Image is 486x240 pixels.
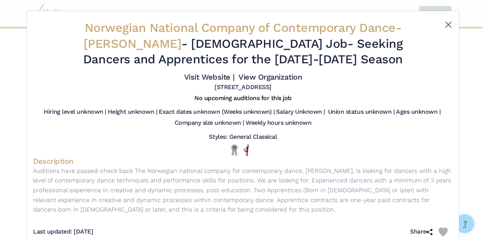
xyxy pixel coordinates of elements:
[276,108,325,116] h5: Salary Unknown |
[175,119,244,127] h5: Company size unknown |
[396,108,440,116] h5: Ages unknown |
[68,20,418,67] h2: - - Seeking Dancers and Apprentices for the [DATE]-[DATE] Season
[108,108,157,116] h5: Height unknown |
[33,156,453,166] h4: Description
[246,119,311,127] h5: Weekly hours unknown
[238,72,302,82] a: View Organization
[209,133,277,141] h5: Styles: General Classical
[184,72,235,82] a: Visit Website |
[44,108,106,116] h5: Hiring level unknown |
[159,108,275,116] h5: Exact dates unknown (Weeks unknown) |
[194,94,292,102] h5: No upcoming auditions for this job
[84,20,402,51] span: Norwegian National Company of Contemporary Dance- [PERSON_NAME]
[243,144,249,156] img: All
[444,20,453,29] button: Close
[410,228,439,236] h5: Share
[328,108,394,116] h5: Union status unknown |
[215,83,271,91] h5: [STREET_ADDRESS]
[439,227,448,237] img: Heart
[191,36,347,51] span: [DEMOGRAPHIC_DATA] Job
[33,166,453,215] p: Auditions have passed-check back The Norwegian national company for contemporary dance, [PERSON_N...
[230,144,239,156] img: Local
[33,228,93,236] h5: Last updated: [DATE]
